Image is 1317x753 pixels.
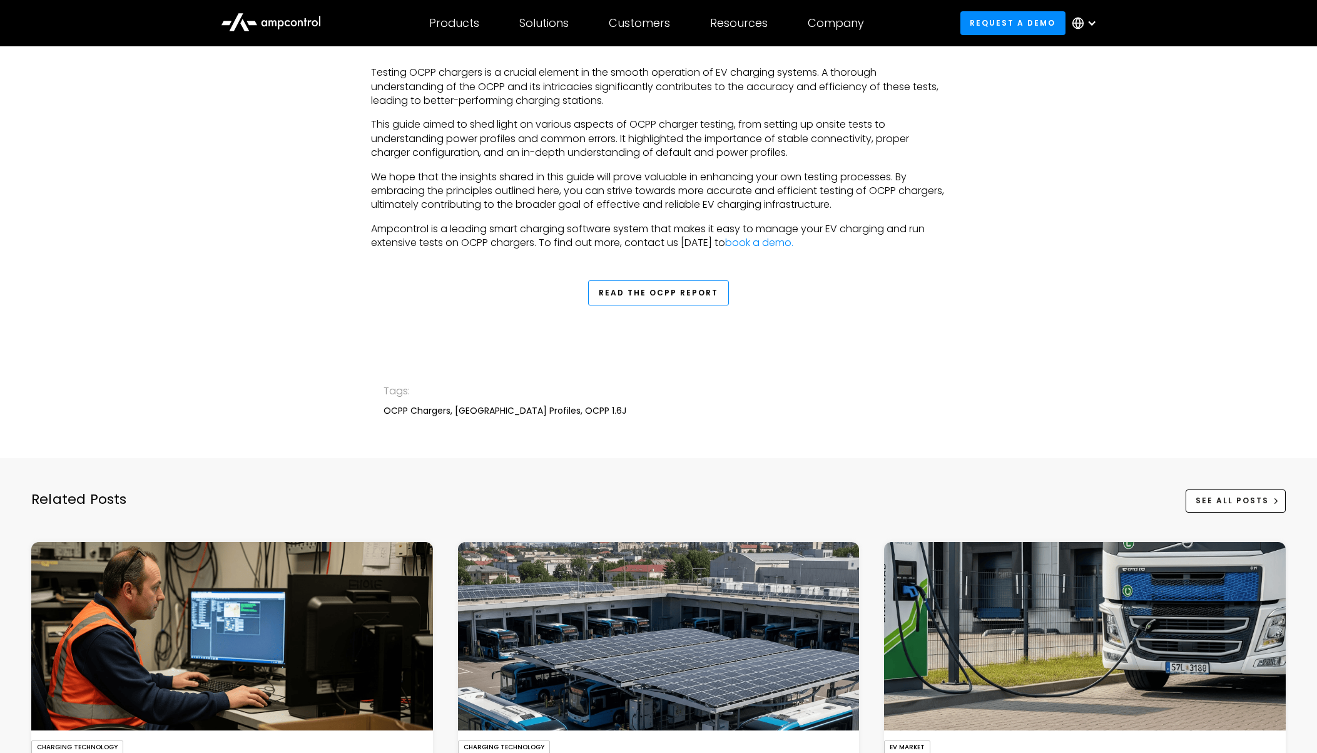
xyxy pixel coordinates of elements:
[31,542,433,730] img: 5 EV Charger Protection Methods for Charging Infrastructure
[884,542,1286,730] img: Best Cloud Platforms to Manage Electric Vehicle Charging
[1196,495,1269,506] div: See All Posts
[519,16,569,30] div: Solutions
[588,280,729,305] a: Read the OCPP Report
[710,16,768,30] div: Resources
[429,16,479,30] div: Products
[1186,489,1286,513] a: See All Posts
[609,16,670,30] div: Customers
[384,404,934,417] div: OCPP Chargers, [GEOGRAPHIC_DATA] Profiles, OCPP 1.6J
[384,383,934,399] div: Tags:
[371,222,947,250] p: Ampcontrol is a leading smart charging software system that makes it easy to manage your EV charg...
[371,170,947,212] p: We hope that the insights shared in this guide will prove valuable in enhancing your own testing ...
[725,235,793,250] a: book a demo.
[371,66,947,108] p: Testing OCPP chargers is a crucial element in the smooth operation of EV charging systems. A thor...
[808,16,864,30] div: Company
[371,118,947,160] p: This guide aimed to shed light on various aspects of OCPP charger testing, from setting up onsite...
[31,490,127,528] div: Related Posts
[458,542,860,730] img: Best Microgrid Controller for EV Charging
[960,11,1065,34] a: Request a demo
